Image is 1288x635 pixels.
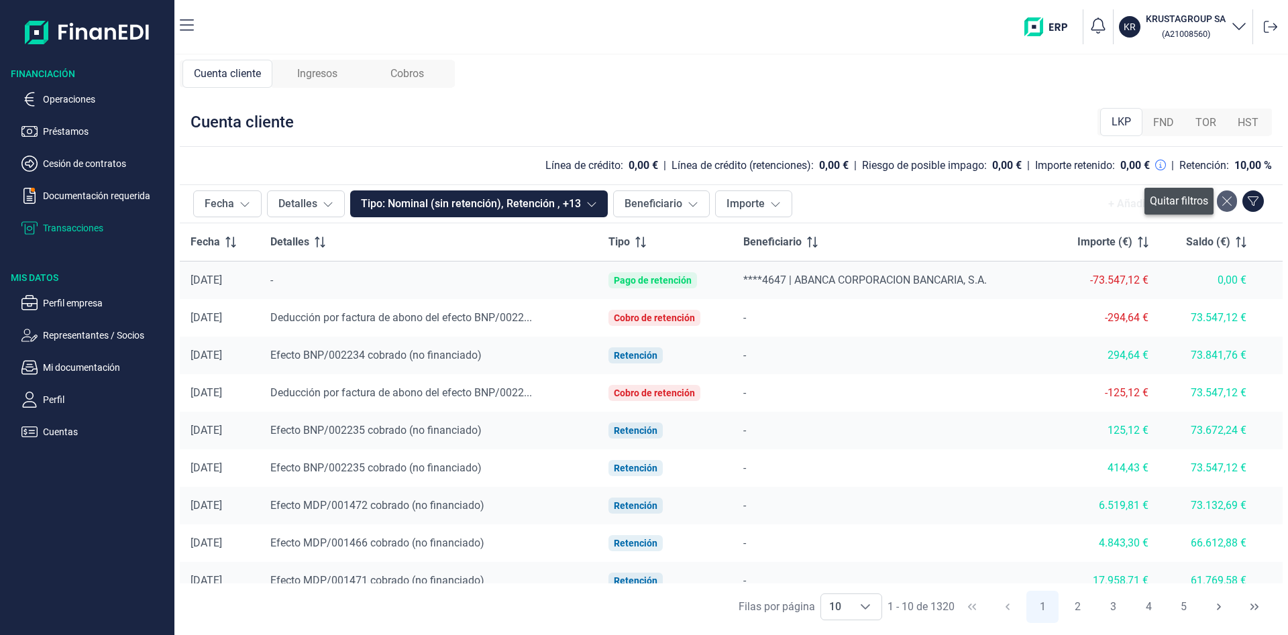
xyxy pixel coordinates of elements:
[21,424,169,440] button: Cuentas
[614,312,695,323] div: Cobro de retención
[743,386,746,399] span: -
[1168,591,1200,623] button: Page 5
[1060,499,1149,512] div: 6.519,81 €
[613,190,710,217] button: Beneficiario
[191,424,249,437] div: [DATE]
[43,424,169,440] p: Cuentas
[739,599,815,615] div: Filas por página
[862,159,987,172] div: Riesgo de posible impago:
[270,461,482,474] span: Efecto BNP/002235 cobrado (no financiado)
[743,274,987,286] span: ****4647 | ABANCA CORPORACION BANCARIA, S.A.
[743,311,746,324] span: -
[270,536,484,549] span: Efecto MDP/001466 cobrado (no financiado)
[956,591,988,623] button: First Page
[43,123,169,139] p: Préstamos
[1170,349,1246,362] div: 73.841,76 €
[1227,109,1269,136] div: HST
[21,327,169,343] button: Representantes / Socios
[362,60,452,88] div: Cobros
[1170,536,1246,550] div: 66.612,88 €
[191,349,249,362] div: [DATE]
[1146,12,1226,25] h3: KRUSTAGROUP SA
[1112,114,1131,130] span: LKP
[1060,461,1149,475] div: 414,43 €
[663,158,666,174] div: |
[1185,109,1227,136] div: TOR
[1170,574,1246,587] div: 61.769,58 €
[25,11,150,54] img: Logo de aplicación
[21,156,169,172] button: Cesión de contratos
[43,91,169,107] p: Operaciones
[191,536,249,550] div: [DATE]
[1060,274,1149,287] div: -73.547,12 €
[614,463,657,473] div: Retención
[1234,159,1272,172] div: 10,00 %
[1060,349,1149,362] div: 294,64 €
[21,359,169,376] button: Mi documentación
[743,349,746,361] span: -
[1060,311,1149,325] div: -294,64 €
[1170,461,1246,475] div: 73.547,12 €
[43,220,169,236] p: Transacciones
[43,359,169,376] p: Mi documentación
[191,386,249,400] div: [DATE]
[1132,591,1165,623] button: Page 4
[297,66,337,82] span: Ingresos
[1026,591,1059,623] button: Page 1
[614,538,657,549] div: Retención
[191,311,249,325] div: [DATE]
[608,234,630,250] span: Tipo
[614,275,692,286] div: Pago de retención
[672,159,814,172] div: Línea de crédito (retenciones):
[614,350,657,361] div: Retención
[1170,311,1246,325] div: 73.547,12 €
[272,60,362,88] div: Ingresos
[1170,274,1246,287] div: 0,00 €
[182,60,272,88] div: Cuenta cliente
[992,159,1022,172] div: 0,00 €
[43,392,169,408] p: Perfil
[1238,115,1258,131] span: HST
[819,159,849,172] div: 0,00 €
[888,601,955,612] span: 1 - 10 de 1320
[1124,20,1136,34] p: KR
[1153,115,1174,131] span: FND
[1170,424,1246,437] div: 73.672,24 €
[191,574,249,587] div: [DATE]
[270,574,484,587] span: Efecto MDP/001471 cobrado (no financiado)
[1077,234,1132,250] span: Importe (€)
[191,274,249,287] div: [DATE]
[270,234,309,250] span: Detalles
[743,499,746,512] span: -
[1060,536,1149,550] div: 4.843,30 €
[191,234,220,250] span: Fecha
[821,594,849,620] span: 10
[390,66,424,82] span: Cobros
[614,500,657,511] div: Retención
[1186,234,1230,250] span: Saldo (€)
[21,220,169,236] button: Transacciones
[43,295,169,311] p: Perfil empresa
[849,594,881,620] div: Choose
[1119,12,1247,42] button: KRKRUSTAGROUP SA (A21008560)
[21,392,169,408] button: Perfil
[191,461,249,475] div: [DATE]
[270,274,273,286] span: -
[545,159,623,172] div: Línea de crédito:
[191,111,294,133] div: Cuenta cliente
[1035,159,1115,172] div: Importe retenido:
[1170,386,1246,400] div: 73.547,12 €
[193,190,262,217] button: Fecha
[267,190,345,217] button: Detalles
[43,188,169,204] p: Documentación requerida
[743,536,746,549] span: -
[270,386,532,399] span: Deducción por factura de abono del efecto BNP/0022...
[1027,158,1030,174] div: |
[1060,386,1149,400] div: -125,12 €
[21,91,169,107] button: Operaciones
[270,349,482,361] span: Efecto BNP/002234 cobrado (no financiado)
[854,158,857,174] div: |
[21,123,169,139] button: Préstamos
[743,424,746,437] span: -
[194,66,261,82] span: Cuenta cliente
